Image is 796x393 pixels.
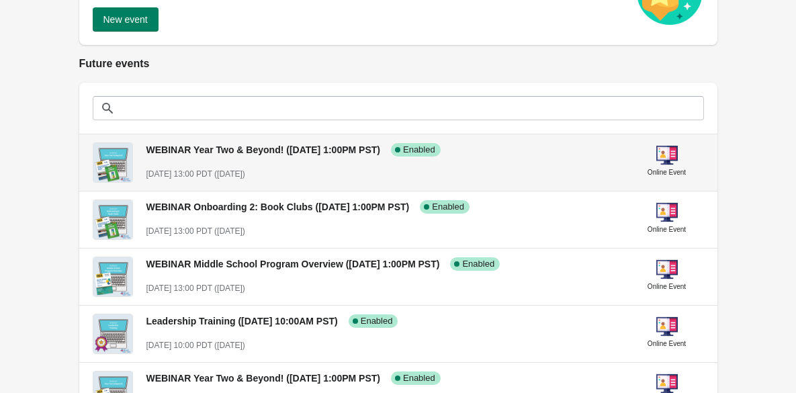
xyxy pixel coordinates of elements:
[146,144,380,155] span: WEBINAR Year Two & Beyond! ([DATE] 1:00PM PST)
[403,373,435,384] span: Enabled
[146,316,338,326] span: Leadership Training ([DATE] 10:00AM PST)
[93,257,132,296] img: WEBINAR Middle School Program Overview (September 30 @ 1:00PM PST)
[648,280,686,294] div: Online Event
[146,226,245,236] span: [DATE] 13:00 PDT ([DATE])
[432,202,464,212] span: Enabled
[462,259,494,269] span: Enabled
[403,144,435,155] span: Enabled
[146,373,380,384] span: WEBINAR Year Two & Beyond! ([DATE] 1:00PM PST)
[648,166,686,179] div: Online Event
[146,341,245,350] span: [DATE] 10:00 PDT ([DATE])
[146,202,410,212] span: WEBINAR Onboarding 2: Book Clubs ([DATE] 1:00PM PST)
[93,143,132,182] img: WEBINAR Year Two & Beyond! (September 17th @ 1:00PM PST)
[103,14,148,25] span: New event
[648,223,686,236] div: Online Event
[656,202,678,223] img: online-event-5d64391802a09ceff1f8b055f10f5880.png
[656,144,678,166] img: online-event-5d64391802a09ceff1f8b055f10f5880.png
[656,316,678,337] img: online-event-5d64391802a09ceff1f8b055f10f5880.png
[79,56,717,72] h2: Future events
[361,316,393,326] span: Enabled
[146,169,245,179] span: [DATE] 13:00 PDT ([DATE])
[146,259,440,269] span: WEBINAR Middle School Program Overview ([DATE] 1:00PM PST)
[93,7,159,32] button: New event
[93,200,132,239] img: WEBINAR Onboarding 2: Book Clubs (September 24th @ 1:00PM PST)
[146,283,245,293] span: [DATE] 13:00 PDT ([DATE])
[93,314,132,353] img: Leadership Training (October 8th @ 10:00AM PST)
[656,259,678,280] img: online-event-5d64391802a09ceff1f8b055f10f5880.png
[648,337,686,351] div: Online Event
